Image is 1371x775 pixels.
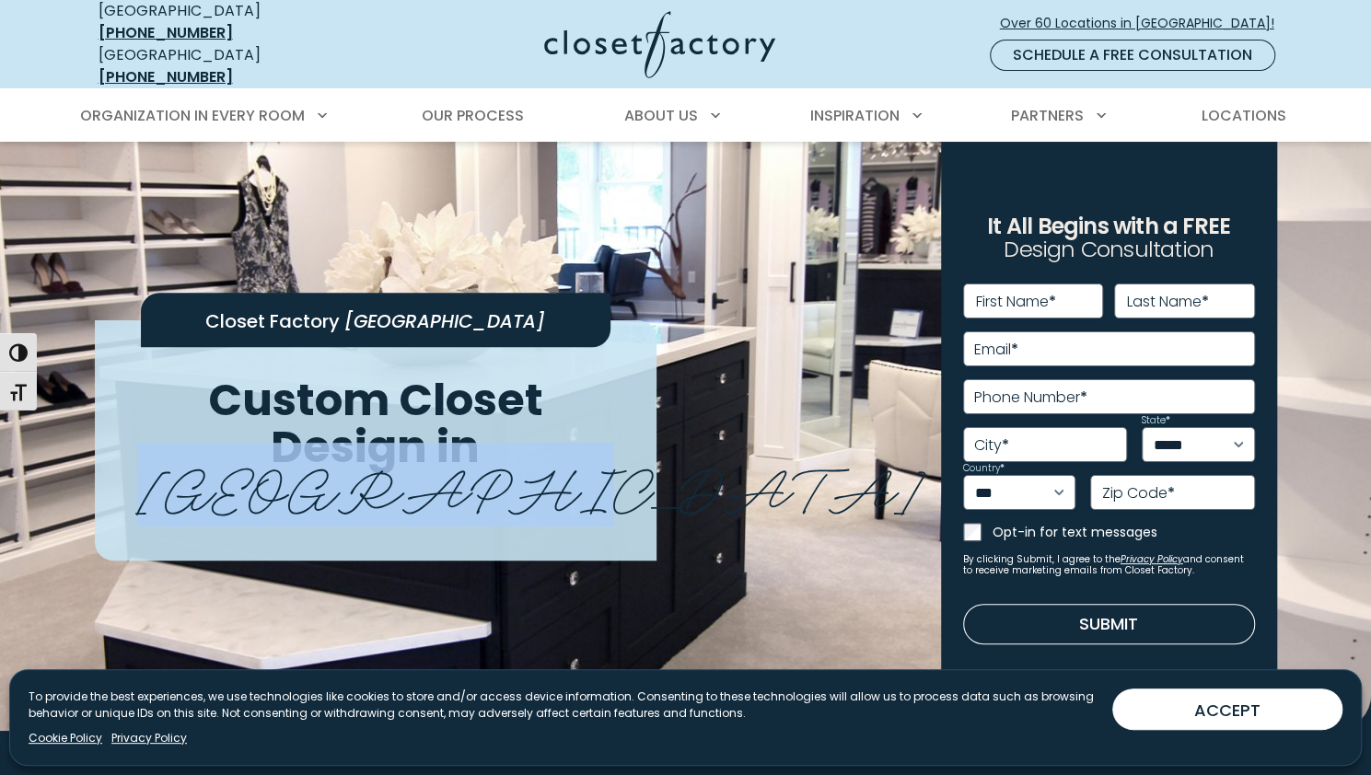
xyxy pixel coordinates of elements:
[976,295,1056,309] label: First Name
[999,7,1290,40] a: Over 60 Locations in [GEOGRAPHIC_DATA]!
[1121,552,1183,566] a: Privacy Policy
[1011,105,1084,126] span: Partners
[974,438,1009,453] label: City
[963,604,1255,644] button: Submit
[1101,486,1174,501] label: Zip Code
[624,105,698,126] span: About Us
[1000,14,1289,33] span: Over 60 Locations in [GEOGRAPHIC_DATA]!
[963,554,1255,576] small: By clicking Submit, I agree to the and consent to receive marketing emails from Closet Factory.
[67,90,1305,142] nav: Primary Menu
[422,105,524,126] span: Our Process
[987,211,1230,241] span: It All Begins with a FREE
[993,523,1255,541] label: Opt-in for text messages
[111,730,187,746] a: Privacy Policy
[29,730,102,746] a: Cookie Policy
[208,369,543,478] span: Custom Closet Design in
[1142,416,1170,425] label: State
[80,105,305,126] span: Organization in Every Room
[29,688,1098,722] p: To provide the best experiences, we use technologies like cookies to store and/or access device i...
[963,464,1005,473] label: Country
[810,105,900,126] span: Inspiration
[99,44,366,88] div: [GEOGRAPHIC_DATA]
[137,443,924,526] span: [GEOGRAPHIC_DATA]
[1201,105,1285,126] span: Locations
[1112,688,1342,730] button: ACCEPT
[1004,235,1214,265] span: Design Consultation
[205,308,340,334] span: Closet Factory
[99,22,233,43] a: [PHONE_NUMBER]
[990,40,1275,71] a: Schedule a Free Consultation
[1127,295,1209,309] label: Last Name
[344,308,545,334] span: [GEOGRAPHIC_DATA]
[544,11,775,78] img: Closet Factory Logo
[99,66,233,87] a: [PHONE_NUMBER]
[974,342,1018,357] label: Email
[974,390,1087,405] label: Phone Number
